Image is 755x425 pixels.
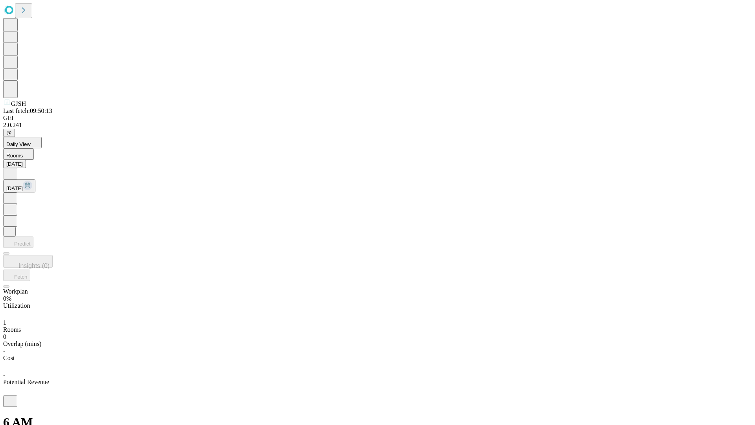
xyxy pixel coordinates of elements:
span: 0 [3,333,6,340]
span: Rooms [3,326,21,333]
div: 2.0.241 [3,122,752,129]
span: [DATE] [6,185,23,191]
span: Potential Revenue [3,379,49,385]
button: Insights (0) [3,255,53,268]
span: - [3,371,5,378]
span: 0% [3,295,11,302]
button: Daily View [3,137,42,148]
span: @ [6,130,12,136]
span: - [3,347,5,354]
span: GJSH [11,100,26,107]
span: Utilization [3,302,30,309]
button: Fetch [3,270,30,281]
span: Last fetch: 09:50:13 [3,107,52,114]
span: 1 [3,319,6,326]
span: Overlap (mins) [3,340,41,347]
span: Workplan [3,288,28,295]
span: Insights (0) [18,262,50,269]
button: Predict [3,237,33,248]
div: GEI [3,115,752,122]
span: Daily View [6,141,31,147]
button: [DATE] [3,179,35,192]
span: Rooms [6,153,23,159]
button: Rooms [3,148,34,160]
span: Cost [3,355,15,361]
button: [DATE] [3,160,26,168]
button: @ [3,129,15,137]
